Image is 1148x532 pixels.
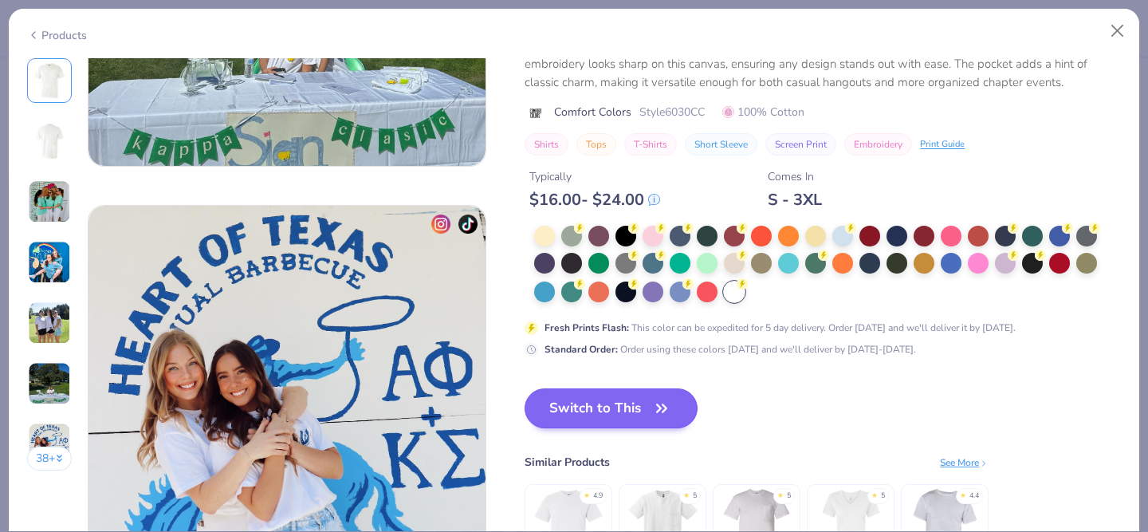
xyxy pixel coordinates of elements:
[545,341,916,356] div: Order using these colors [DATE] and we'll deliver by [DATE]-[DATE].
[458,215,478,234] img: tiktok-icon.png
[844,133,912,156] button: Embroidery
[920,137,965,151] div: Print Guide
[554,104,631,120] span: Comfort Colors
[1103,16,1133,46] button: Close
[787,491,791,502] div: 5
[525,133,568,156] button: Shirts
[685,133,757,156] button: Short Sleeve
[431,215,450,234] img: insta-icon.png
[969,491,979,502] div: 4.4
[525,454,610,471] div: Similar Products
[768,190,822,210] div: S - 3XL
[639,104,705,120] span: Style 6030CC
[28,180,71,223] img: User generated content
[30,122,69,160] img: Back
[525,106,546,119] img: brand logo
[624,133,677,156] button: T-Shirts
[765,133,836,156] button: Screen Print
[722,104,804,120] span: 100% Cotton
[545,342,618,355] strong: Standard Order :
[768,168,822,185] div: Comes In
[960,491,966,497] div: ★
[529,190,660,210] div: $ 16.00 - $ 24.00
[777,491,784,497] div: ★
[871,491,878,497] div: ★
[28,362,71,405] img: User generated content
[545,321,629,333] strong: Fresh Prints Flash :
[940,455,989,469] div: See More
[525,388,698,428] button: Switch to This
[576,133,616,156] button: Tops
[584,491,590,497] div: ★
[545,320,1016,334] div: This color can be expedited for 5 day delivery. Order [DATE] and we'll deliver it by [DATE].
[28,301,71,345] img: User generated content
[881,491,885,502] div: 5
[27,447,73,471] button: 38+
[593,491,603,502] div: 4.9
[529,168,660,185] div: Typically
[27,27,87,44] div: Products
[30,61,69,100] img: Front
[693,491,697,502] div: 5
[28,241,71,284] img: User generated content
[28,423,71,466] img: User generated content
[683,491,690,497] div: ★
